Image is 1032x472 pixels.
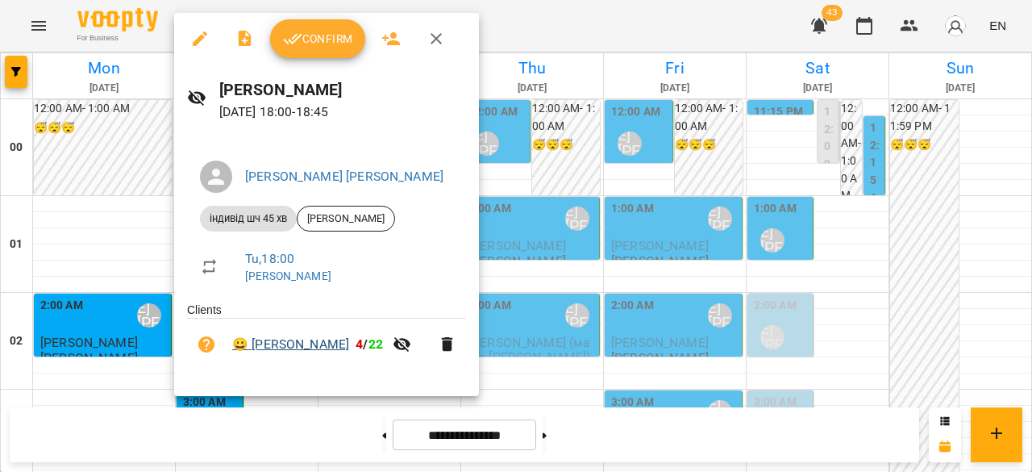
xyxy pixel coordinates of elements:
[232,335,349,354] a: 😀 [PERSON_NAME]
[356,336,363,352] span: 4
[297,206,395,232] div: [PERSON_NAME]
[187,325,226,364] button: Unpaid. Bill the attendance?
[283,29,352,48] span: Confirm
[298,211,394,226] span: [PERSON_NAME]
[245,251,294,266] a: Tu , 18:00
[219,102,467,122] p: [DATE] 18:00 - 18:45
[270,19,365,58] button: Confirm
[219,77,467,102] h6: [PERSON_NAME]
[245,269,331,282] a: [PERSON_NAME]
[368,336,383,352] span: 22
[245,169,443,184] a: [PERSON_NAME] [PERSON_NAME]
[187,302,466,377] ul: Clients
[200,211,297,226] span: індивід шч 45 хв
[356,336,383,352] b: /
